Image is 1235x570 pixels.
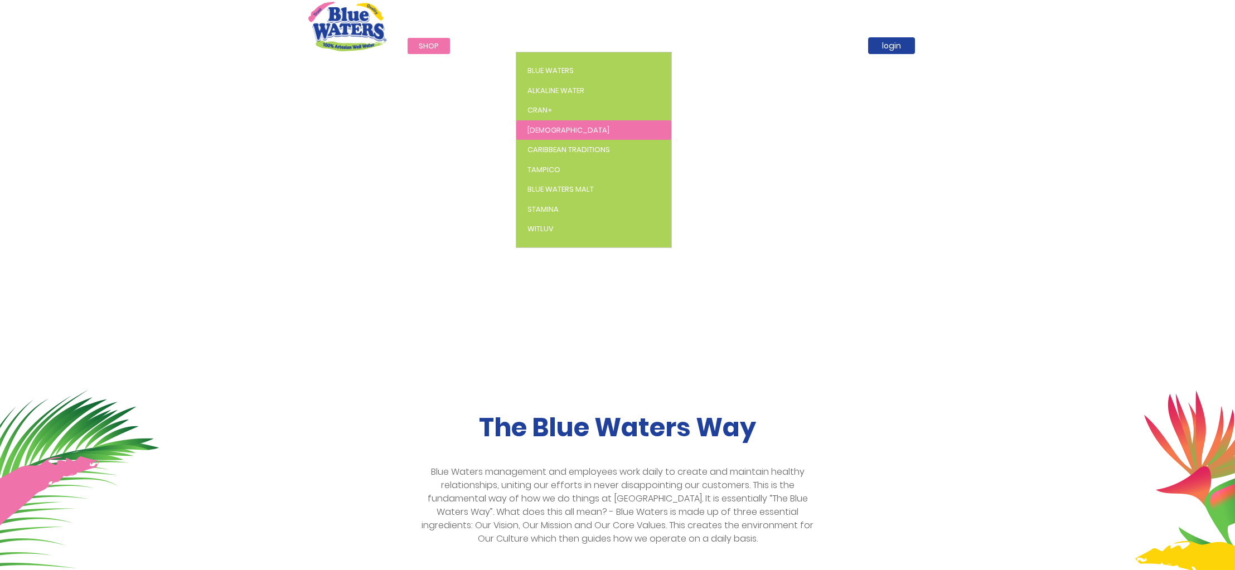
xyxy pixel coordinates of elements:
h2: The Blue Waters Way [308,412,927,443]
span: Services [467,41,499,51]
span: [DEMOGRAPHIC_DATA] [527,125,609,135]
a: Promotions [784,38,855,54]
span: Shop [419,41,439,51]
a: about us [576,38,634,54]
span: WitLuv [527,223,554,234]
a: careers [676,38,729,54]
a: support [729,38,784,54]
p: [PHONE_NUMBER] [788,2,899,13]
p: Blue Waters management and employees work daily to create and maintain healthy relationships, uni... [415,465,820,545]
span: Brands [527,41,556,51]
a: News [634,38,676,54]
a: login [868,37,915,54]
span: Cran+ [527,105,553,115]
a: store logo [308,2,386,51]
span: Stamina [527,204,559,215]
span: Tampico [527,164,560,175]
span: Blue Waters [527,65,574,76]
span: Alkaline Water [527,85,584,96]
span: Call Now : [788,2,827,13]
span: Blue Waters Malt [527,184,594,194]
span: Caribbean Traditions [527,144,610,155]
